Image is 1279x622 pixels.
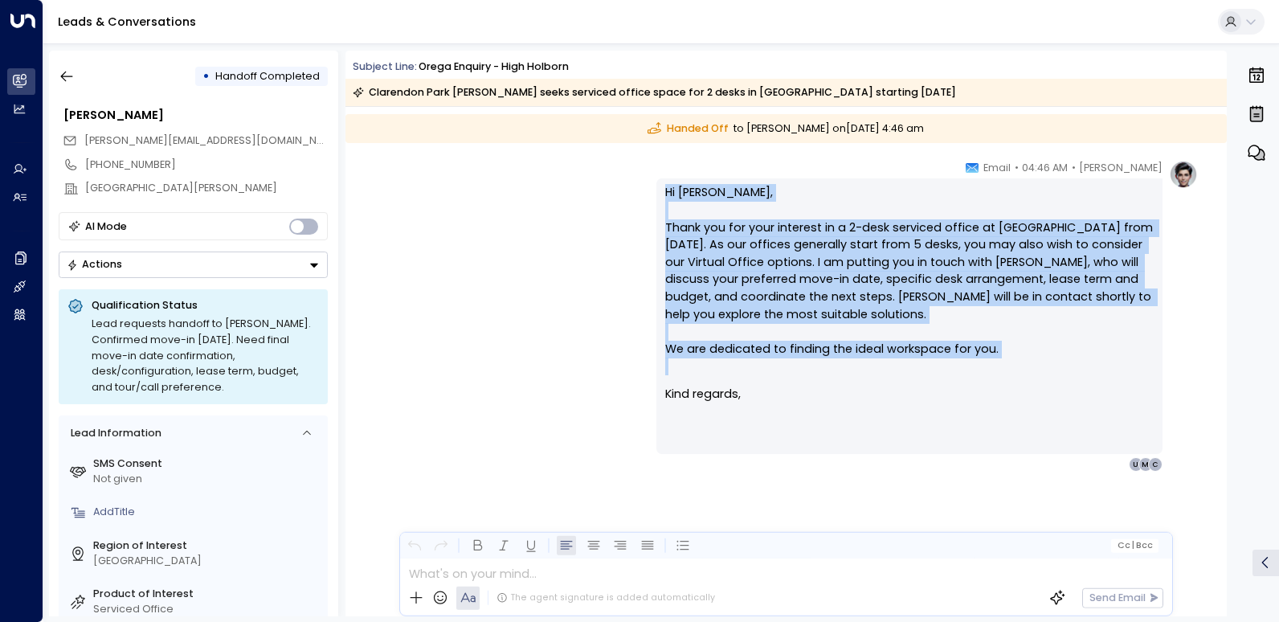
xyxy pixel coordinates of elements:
div: Lead requests handoff to [PERSON_NAME]. Confirmed move-in [DATE]. Need final move-in date confirm... [92,316,319,395]
div: to [PERSON_NAME] on [DATE] 4:46 am [345,114,1227,144]
a: Leads & Conversations [58,14,196,30]
span: [PERSON_NAME][EMAIL_ADDRESS][DOMAIN_NAME] [84,133,341,147]
span: • [1072,160,1076,176]
div: [GEOGRAPHIC_DATA] [93,554,322,569]
div: • [202,63,210,89]
button: Actions [59,252,328,278]
div: Button group with a nested menu [59,252,328,278]
span: Cc Bcc [1117,541,1153,550]
div: The agent signature is added automatically [496,591,715,604]
button: Redo [431,536,452,556]
div: Serviced Office [93,602,322,617]
span: [PERSON_NAME] [1079,160,1163,176]
div: [PHONE_NUMBER] [85,158,328,173]
span: m.rizk@cpclaw.co.uk [84,133,328,149]
div: [PERSON_NAME] [63,107,328,125]
p: Hi [PERSON_NAME], Thank you for your interest in a 2-desk serviced office at [GEOGRAPHIC_DATA] fr... [665,184,1154,375]
button: Undo [404,536,424,556]
div: Lead Information [65,426,161,441]
label: SMS Consent [93,456,322,472]
div: AddTitle [93,505,322,520]
span: Email [983,160,1011,176]
div: Not given [93,472,322,487]
span: Kind regards, [665,386,741,403]
div: Actions [67,258,122,271]
span: • [1015,160,1019,176]
span: 04:46 AM [1022,160,1068,176]
button: Cc|Bcc [1111,538,1158,552]
div: M [1138,457,1153,472]
div: [GEOGRAPHIC_DATA][PERSON_NAME] [85,181,328,196]
div: Clarendon Park [PERSON_NAME] seeks serviced office space for 2 desks in [GEOGRAPHIC_DATA] startin... [353,84,956,100]
div: U [1129,457,1143,472]
div: AI Mode [85,219,127,235]
span: | [1132,541,1134,550]
p: Qualification Status [92,298,319,313]
div: Orega Enquiry - High Holborn [419,59,569,75]
div: C [1148,457,1163,472]
span: Subject Line: [353,59,417,73]
label: Product of Interest [93,587,322,602]
span: Handed Off [648,121,729,137]
span: Handoff Completed [215,69,320,83]
label: Region of Interest [93,538,322,554]
img: profile-logo.png [1169,160,1198,189]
